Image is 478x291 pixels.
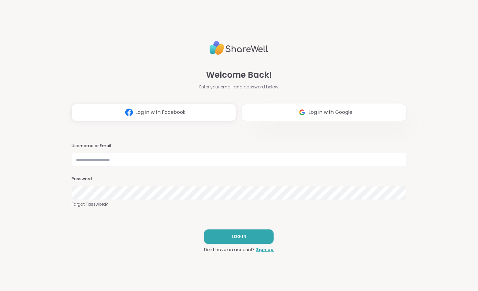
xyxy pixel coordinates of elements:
[296,106,309,119] img: ShareWell Logomark
[206,69,272,81] span: Welcome Back!
[72,143,406,149] h3: Username or Email
[199,84,278,90] span: Enter your email and password below
[232,234,246,240] span: LOG IN
[136,109,185,116] span: Log in with Facebook
[72,104,236,121] button: Log in with Facebook
[204,229,274,244] button: LOG IN
[204,247,255,253] span: Don't have an account?
[72,176,406,182] h3: Password
[242,104,406,121] button: Log in with Google
[210,38,268,58] img: ShareWell Logo
[309,109,352,116] span: Log in with Google
[256,247,274,253] a: Sign up
[123,106,136,119] img: ShareWell Logomark
[72,201,406,207] a: Forgot Password?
